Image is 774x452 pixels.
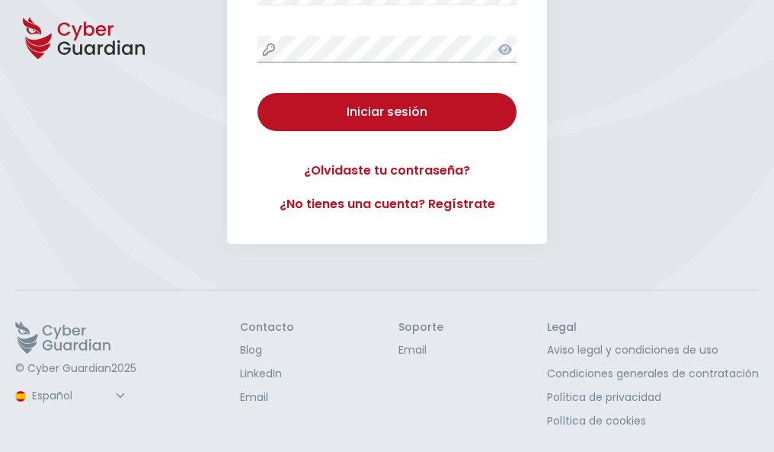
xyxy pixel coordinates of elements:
[257,162,517,180] a: ¿Olvidaste tu contraseña?
[240,366,294,382] a: LinkedIn
[547,413,759,429] a: Política de cookies
[15,391,26,402] img: region-logo
[398,342,443,358] a: Email
[257,93,517,131] button: Iniciar sesión
[240,389,294,406] a: Email
[398,321,443,335] h3: Soporte
[547,389,759,406] a: Política de privacidad
[240,342,294,358] a: Blog
[240,321,294,335] h3: Contacto
[269,103,505,121] div: Iniciar sesión
[547,342,759,358] a: Aviso legal y condiciones de uso
[547,366,759,382] a: Condiciones generales de contratación
[15,362,136,376] p: © Cyber Guardian 2025
[257,195,517,213] a: ¿No tienes una cuenta? Regístrate
[547,321,759,335] h3: Legal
